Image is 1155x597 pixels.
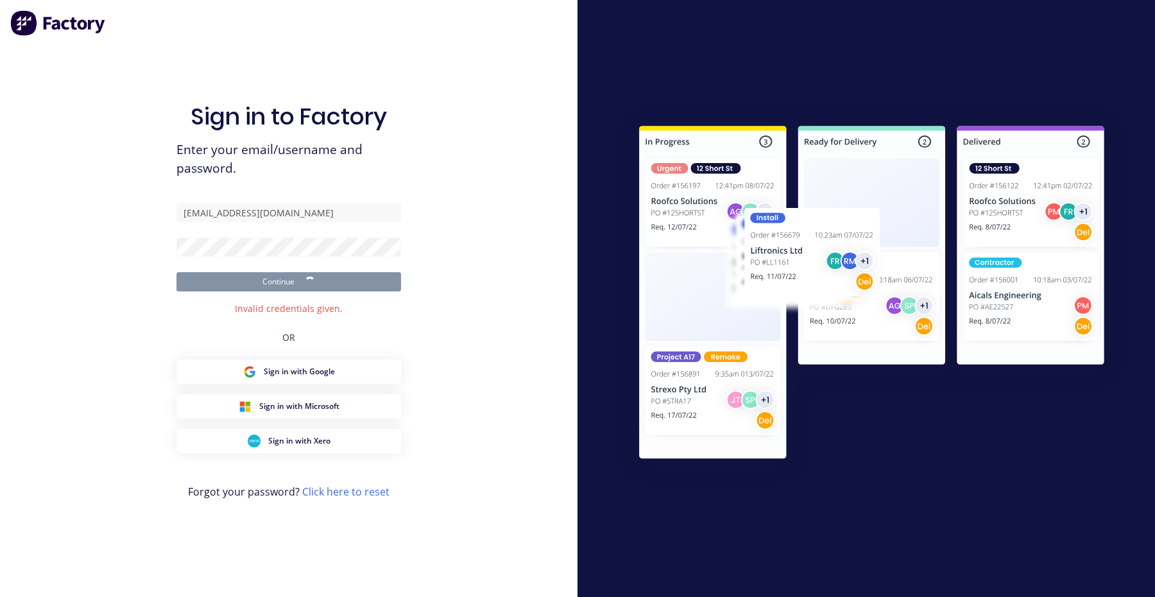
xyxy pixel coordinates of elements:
span: Enter your email/username and password. [176,141,401,178]
button: Google Sign inSign in with Google [176,359,401,384]
img: Factory [10,10,107,36]
button: Microsoft Sign inSign in with Microsoft [176,394,401,419]
img: Microsoft Sign in [239,400,252,413]
img: Sign in [611,100,1133,489]
img: Google Sign in [243,365,256,378]
img: Xero Sign in [248,435,261,447]
button: Xero Sign inSign in with Xero [176,429,401,453]
div: Invalid credentials given. [235,302,343,315]
button: Continue [176,272,401,291]
span: Sign in with Google [264,366,335,377]
span: Sign in with Xero [268,435,330,447]
div: OR [282,315,295,359]
input: Email/Username [176,203,401,222]
span: Forgot your password? [188,484,389,499]
h1: Sign in to Factory [191,103,387,130]
a: Click here to reset [302,485,389,499]
span: Sign in with Microsoft [259,401,339,412]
